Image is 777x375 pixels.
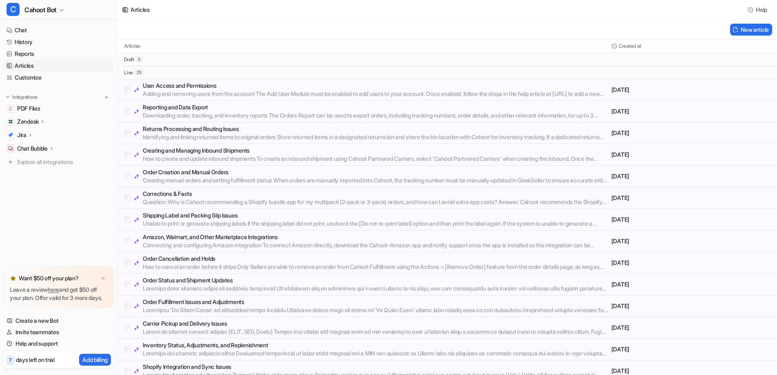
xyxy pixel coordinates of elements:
a: Create a new Bot [3,315,114,326]
p: [DATE] [611,302,770,310]
a: Invite teammates [3,326,114,338]
p: Loremi do sitamet consect adipisc (ELIT, SED, DoeIu) Tempor inci utlabo etd magnaa enim ad min ve... [143,328,608,336]
p: Reporting and Data Export [143,103,608,111]
p: How to cancel an order before it ships Only Sellers are able to remove an order from Cahoot Fulfi... [143,263,608,271]
p: Order Status and Shipment Updates [143,276,608,284]
p: [DATE] [611,151,770,159]
p: Chat Bubble [17,144,48,153]
p: Question: Why is Cahoot recommending a Shopify bundle app for my multipack (2-pack or 3-pack) ord... [143,198,608,206]
img: star [10,275,16,282]
p: Order Creation and Manual Orders [143,168,608,176]
span: Cahoot Bot [24,4,57,16]
p: [DATE] [611,107,770,115]
p: How to create and update inbound shipments To create an inbound shipment using Cahoot Partnered C... [143,155,608,163]
p: Amazon, Walmart, and Other Marketplace Integrations [143,233,608,241]
p: [DATE] [611,259,770,267]
div: Articles [131,5,150,14]
a: PDF FilesPDF Files [3,103,114,114]
p: Identifying and linking returned items to original orders Store returned items in a designated re... [143,133,608,141]
p: [DATE] [611,345,770,353]
p: Shipping Label and Packing Slip Issues [143,211,608,220]
p: Articles [124,43,140,49]
a: Chat [3,24,114,36]
button: Add billing [79,354,111,366]
p: [DATE] [611,237,770,245]
p: Downloading order, tracking, and inventory reports The Orders Report can be used to export orders... [143,111,608,120]
a: Reports [3,48,114,60]
p: Loremips dol sitametc adipiscin elitse Doeiusmod temporincid ut labor etdol magnaal eni a MIN ven... [143,349,608,357]
p: [DATE] [611,280,770,288]
p: [DATE] [611,215,770,224]
p: Order Fulfillment Issues and Adjustments [143,298,608,306]
p: [DATE] [611,86,770,94]
img: menu_add.svg [104,94,109,100]
p: Creating and Managing Inbound Shipments [143,146,608,155]
span: C [7,3,20,16]
p: Jira [17,131,27,139]
img: Zendesk [8,119,13,124]
button: New article [730,24,772,36]
span: 0 [136,56,142,62]
p: Add billing [82,355,108,364]
p: Created at [619,43,641,49]
a: History [3,36,114,48]
span: PDF Files [17,104,40,113]
button: Help [745,4,770,16]
p: Corrections & Facts [143,190,608,198]
img: Jira [8,133,13,138]
a: Customize [3,72,114,83]
p: Connecting and configuring Amazon integration To connect Amazon directly, download the Cahoot-Ama... [143,241,608,249]
p: Want $50 off your plan? [19,274,79,282]
a: here [48,286,59,293]
img: expand menu [5,94,11,100]
span: 25 [135,69,144,75]
p: live [124,69,133,76]
a: Explore all integrations [3,156,114,168]
p: Creating manual orders and setting fulfillment status When orders are manually imported into Caho... [143,176,608,184]
p: [DATE] [611,172,770,180]
a: Articles [3,60,114,71]
p: User Access and Permissions [143,82,608,90]
p: draft [124,56,134,63]
p: Adding and removing users from the account The Add User Module must be enabled to add users to yo... [143,90,608,98]
img: explore all integrations [7,158,15,166]
p: Zendesk [17,118,39,126]
span: Explore all integrations [17,155,111,169]
img: x [101,276,106,281]
p: [DATE] [611,324,770,332]
p: Unable to print or generate shipping labels If the shipping label did not print, uncheck the [Do ... [143,220,608,228]
p: 7 [9,357,11,364]
p: [DATE] [611,129,770,137]
button: Integrations [3,93,40,101]
p: [DATE] [611,194,770,202]
p: Loremipsu 'Do Sitam Conse' ad elitseddoei tempo incididu Utlaboree dolore magn ali enima mi 'Ve Q... [143,306,608,314]
p: Loremips dolor sitametc adipis eli seddoeiu temp incid Utl etdolorem aliq en adminimve qui n exer... [143,284,608,293]
p: Order Cancellation and Holds [143,255,608,263]
p: Returns Processing and Routing Issues [143,125,608,133]
p: Leave a review and get $50 off your plan. Offer valid for 3 more days. [10,286,107,302]
p: [DATE] [611,367,770,375]
a: Help and support [3,338,114,349]
p: Shopify Integration and Sync Issues [143,363,608,371]
img: PDF Files [8,106,13,111]
img: Chat Bubble [8,146,13,151]
p: Carrier Pickup and Delivery Issues [143,320,608,328]
p: days left on trial [16,355,55,364]
p: Inventory Status, Adjustments, and Replenishment [143,341,608,349]
p: Integrations [12,94,38,100]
